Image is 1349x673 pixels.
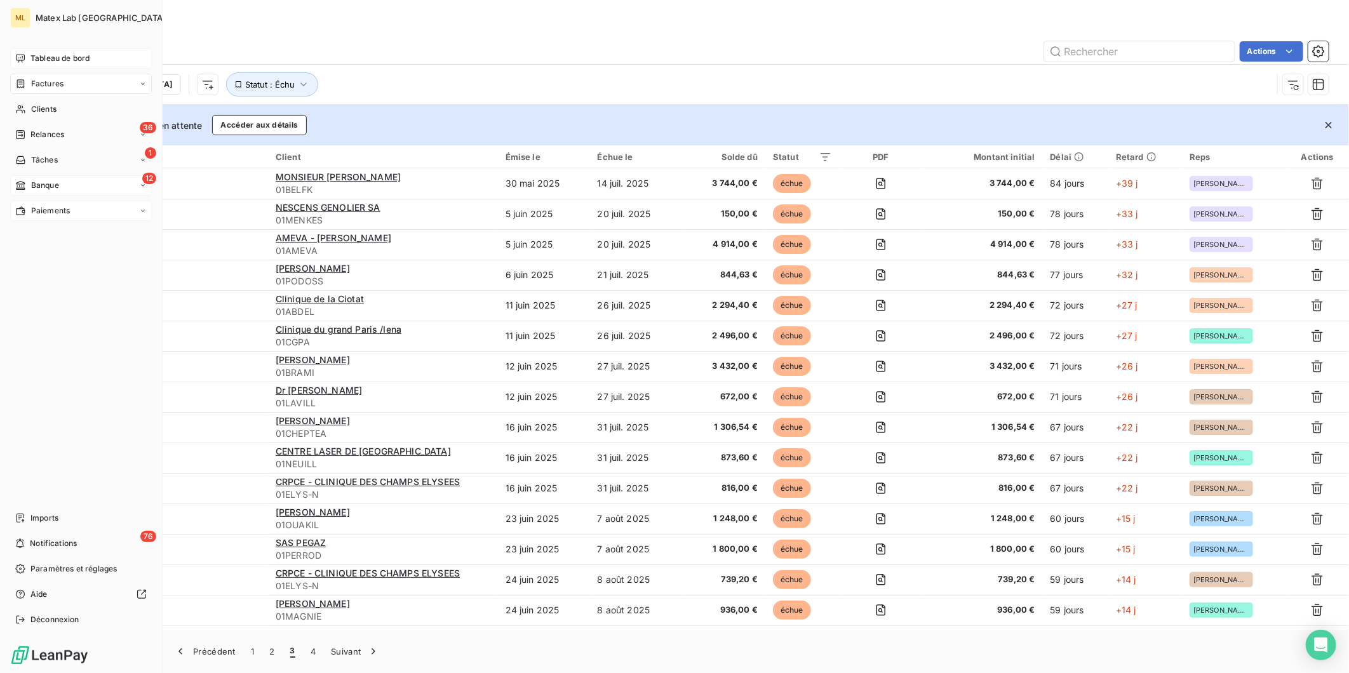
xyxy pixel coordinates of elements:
button: 3 [283,638,303,665]
span: 1 248,00 € [929,512,1035,525]
span: +14 j [1116,604,1136,615]
span: Factures [31,78,64,90]
span: 01CHEPTEA [276,427,490,440]
span: Relances [30,129,64,140]
td: 5 juin 2025 [498,199,590,229]
span: 01ELYS-N [276,488,490,501]
span: échue [773,509,811,528]
span: 01BRAMI [276,366,490,379]
td: 78 jours [1043,229,1108,260]
td: 84 jours [1043,168,1108,199]
span: 01BELFK [276,183,490,196]
td: 14 juil. 2025 [590,168,685,199]
span: 3 744,00 € [692,177,758,190]
span: 936,00 € [929,604,1035,616]
a: 36Relances [10,124,152,145]
span: Clinique de la Ciotat [276,293,364,304]
span: échue [773,540,811,559]
span: échue [773,601,811,620]
td: 24 juin 2025 [498,625,590,656]
span: 01PODOSS [276,275,490,288]
a: Clients [10,99,152,119]
a: 1Tâches [10,150,152,170]
span: 01MENKES [276,214,490,227]
span: +33 j [1116,208,1138,219]
a: Imports [10,508,152,528]
span: CENTRE LASER DE [GEOGRAPHIC_DATA] [276,446,451,456]
td: 31 juil. 2025 [590,443,685,473]
td: 72 jours [1043,290,1108,321]
a: 12Banque [10,175,152,196]
td: 20 juil. 2025 [590,199,685,229]
span: +15 j [1116,513,1136,524]
input: Rechercher [1044,41,1235,62]
span: +22 j [1116,422,1138,432]
span: +39 j [1116,178,1138,189]
td: 67 jours [1043,412,1108,443]
td: 5 juin 2025 [498,229,590,260]
span: Statut : Échu [245,79,295,90]
span: 1 306,54 € [929,421,1035,434]
span: échue [773,387,811,406]
span: 3 432,00 € [929,360,1035,373]
span: 2 294,40 € [929,299,1035,312]
span: AMEVA - [PERSON_NAME] [276,232,391,243]
span: Aide [30,589,48,600]
span: [PERSON_NAME] [1193,576,1249,583]
span: [PERSON_NAME] [276,415,350,426]
span: Paiements [31,205,70,217]
span: 2 294,40 € [692,299,758,312]
td: 26 juil. 2025 [590,321,685,351]
span: [PERSON_NAME] [276,354,350,365]
span: Tâches [31,154,58,166]
span: [PERSON_NAME] [1193,271,1249,279]
span: NESCENS GENOLIER SA [276,202,380,213]
span: 844,63 € [692,269,758,281]
span: 3 [290,645,295,658]
span: [PERSON_NAME] [276,598,350,609]
span: 672,00 € [692,390,758,403]
span: [PERSON_NAME] [1193,332,1249,340]
div: ML [10,8,30,28]
span: échue [773,296,811,315]
span: 01MAGNIE [276,610,490,623]
span: [PERSON_NAME] [276,507,350,517]
td: 77 jours [1043,260,1108,290]
button: 2 [262,638,282,665]
span: 01ABDEL [276,305,490,318]
span: échue [773,479,811,498]
td: 26 juil. 2025 [590,290,685,321]
span: +26 j [1116,391,1138,402]
td: 16 juin 2025 [498,473,590,503]
td: 12 juin 2025 [498,382,590,412]
td: 59 jours [1043,625,1108,656]
span: 2 496,00 € [929,330,1035,342]
td: 59 jours [1043,564,1108,595]
a: Factures [10,74,152,94]
div: Actions [1294,152,1341,162]
span: +33 j [1116,239,1138,250]
span: Banque [31,180,59,191]
button: 1 [243,638,262,665]
td: 27 juil. 2025 [590,351,685,382]
td: 8 août 2025 [590,564,685,595]
span: 01LAVILL [276,397,490,410]
span: échue [773,204,811,223]
td: 23 juin 2025 [498,534,590,564]
button: Accéder aux détails [212,115,306,135]
span: 844,63 € [929,269,1035,281]
a: Paiements [10,201,152,221]
td: 11 juin 2025 [498,321,590,351]
span: Clients [31,103,57,115]
span: échue [773,357,811,376]
span: Dr [PERSON_NAME] [276,385,362,396]
span: CRPCE - CLINIQUE DES CHAMPS ELYSEES [276,568,460,578]
span: 01ELYS-N [276,580,490,592]
div: Open Intercom Messenger [1306,630,1336,660]
span: échue [773,570,811,589]
span: 36 [140,122,156,133]
span: +22 j [1116,452,1138,463]
span: 4 914,00 € [929,238,1035,251]
td: 67 jours [1043,473,1108,503]
td: 8 août 2025 [590,595,685,625]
